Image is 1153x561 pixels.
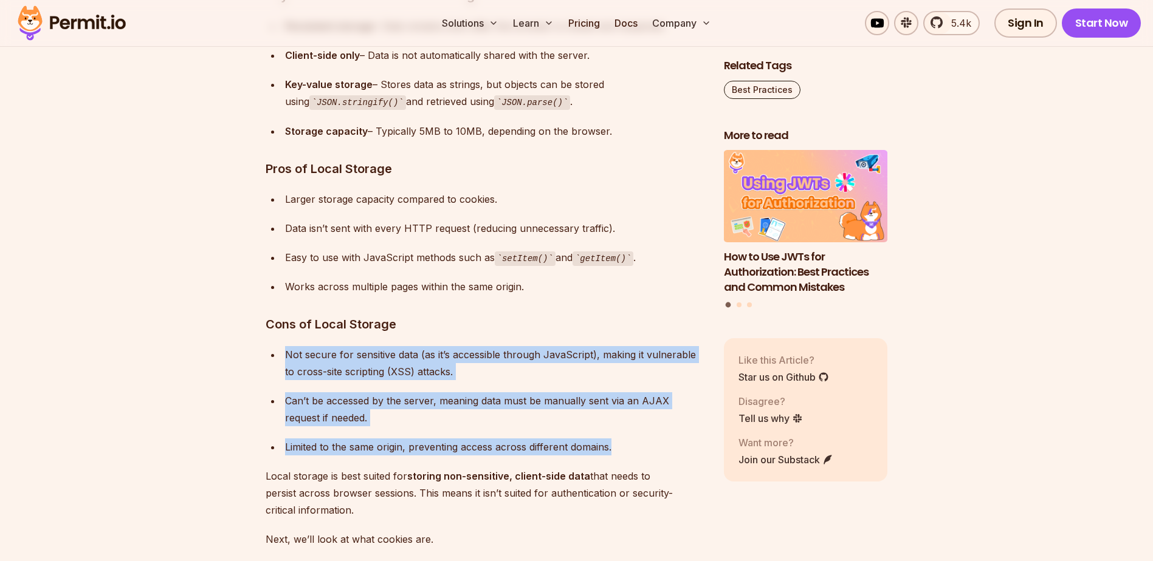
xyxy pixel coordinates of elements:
[285,249,704,267] div: Easy to use with JavaScript methods such as and .
[923,11,980,35] a: 5.4k
[285,125,368,137] strong: Storage capacity
[573,251,633,266] code: getItem()
[994,8,1057,38] a: Sign In
[285,438,704,455] div: Limited to the same origin, preventing access across different domains.
[285,191,704,208] div: Larger storage capacity compared to cookies.
[285,123,704,140] div: – Typically 5MB to 10MB, depending on the browser.
[737,302,742,307] button: Go to slide 2
[724,250,888,294] h3: How to Use JWTs for Authorization: Best Practices and Common Mistakes
[724,58,888,73] h2: Related Tags
[285,49,360,61] strong: Client-side only
[495,251,556,266] code: setItem()
[738,370,829,384] a: Star us on Github
[285,278,704,295] div: Works across multiple pages within the same origin.
[285,78,373,90] strong: Key-value storage
[724,151,888,295] a: How to Use JWTs for Authorization: Best Practices and Common MistakesHow to Use JWTs for Authoriz...
[508,11,559,35] button: Learn
[309,95,406,110] code: JSON.stringify()
[437,11,503,35] button: Solutions
[266,467,704,518] p: Local storage is best suited for that needs to persist across browser sessions. This means it isn...
[407,470,590,482] strong: storing non-sensitive, client-side data
[494,95,571,110] code: JSON.parse()
[266,159,704,178] h3: Pros of Local Storage
[285,392,704,426] div: Can’t be accessed by the server, meaning data must be manually sent via an AJAX request if needed.
[738,435,833,450] p: Want more?
[738,411,803,426] a: Tell us why
[724,81,800,99] a: Best Practices
[285,220,704,237] div: Data isn’t sent with every HTTP request (reducing unnecessary traffic).
[1062,8,1141,38] a: Start Now
[724,151,888,310] div: Posts
[12,2,131,44] img: Permit logo
[738,394,803,409] p: Disagree?
[647,11,716,35] button: Company
[724,128,888,143] h2: More to read
[724,151,888,295] li: 1 of 3
[266,314,704,334] h3: Cons of Local Storage
[610,11,642,35] a: Docs
[285,47,704,64] div: – Data is not automatically shared with the server.
[738,353,829,367] p: Like this Article?
[724,151,888,243] img: How to Use JWTs for Authorization: Best Practices and Common Mistakes
[266,531,704,548] p: Next, we’ll look at what cookies are.
[285,346,704,380] div: Not secure for sensitive data (as it’s accessible through JavaScript), making it vulnerable to cr...
[944,16,971,30] span: 5.4k
[563,11,605,35] a: Pricing
[726,302,731,308] button: Go to slide 1
[738,452,833,467] a: Join our Substack
[747,302,752,307] button: Go to slide 3
[285,76,704,110] div: – Stores data as strings, but objects can be stored using and retrieved using .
